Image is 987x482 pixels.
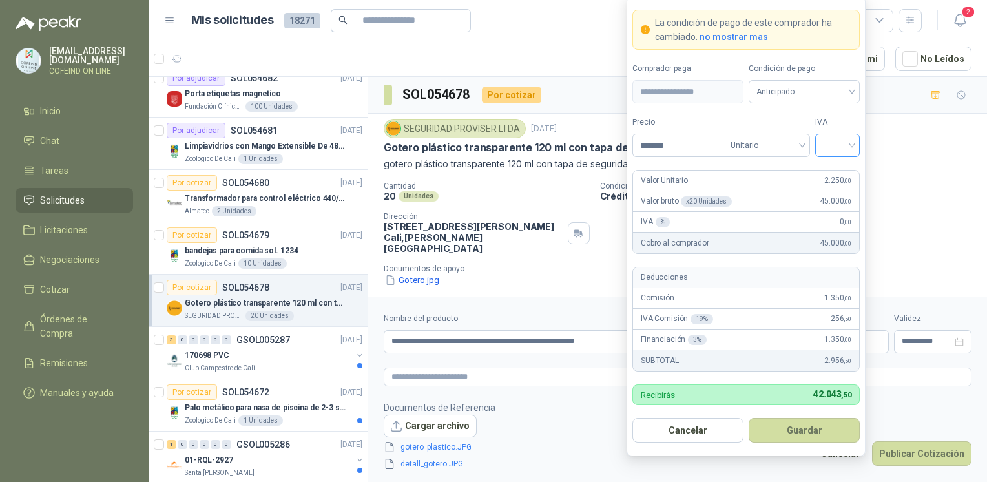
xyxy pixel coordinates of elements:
[236,335,290,344] p: GSOL005287
[961,6,975,18] span: 2
[40,386,114,400] span: Manuales y ayuda
[641,174,688,187] p: Valor Unitario
[231,126,278,135] p: SOL054681
[167,332,365,373] a: 5 0 0 0 0 0 GSOL005287[DATE] Company Logo170698 PVCClub Campestre de Cali
[149,118,368,170] a: Por adjudicarSOL054681[DATE] Company LogoLimpiavidrios con Mango Extensible De 48 a 78 cmZoologic...
[16,307,133,346] a: Órdenes de Compra
[872,441,971,466] button: Publicar Cotización
[841,391,851,399] span: ,50
[222,388,269,397] p: SOL054672
[167,70,225,86] div: Por adjudicar
[844,315,851,322] span: ,50
[178,440,187,449] div: 0
[185,258,236,269] p: Zoologico De Cali
[749,418,860,443] button: Guardar
[284,13,320,28] span: 18271
[691,314,713,324] div: 19 %
[641,237,709,249] p: Cobro al comprador
[688,335,707,345] div: 3 %
[149,379,368,432] a: Por cotizarSOL054672[DATE] Company LogoPalo metálico para nasa de piscina de 2-3 sol.1115Zoologic...
[384,182,590,191] p: Cantidad
[731,136,802,155] span: Unitario
[238,154,283,164] div: 1 Unidades
[167,123,225,138] div: Por adjudicar
[167,300,182,316] img: Company Logo
[189,440,198,449] div: 0
[185,350,229,362] p: 170698 PVC
[384,415,477,438] button: Cargar archivo
[895,47,971,71] button: No Leídos
[49,47,133,65] p: [EMAIL_ADDRESS][DOMAIN_NAME]
[840,216,851,228] span: 0
[16,247,133,272] a: Negociaciones
[641,216,670,228] p: IVA
[632,63,743,75] label: Comprador paga
[844,336,851,343] span: ,00
[178,335,187,344] div: 0
[824,292,851,304] span: 1.350
[185,311,243,321] p: SEGURIDAD PROVISER LTDA
[340,334,362,346] p: [DATE]
[167,405,182,421] img: Company Logo
[185,363,255,373] p: Club Campestre de Cali
[16,277,133,302] a: Cotizar
[16,48,41,73] img: Company Logo
[245,311,294,321] div: 20 Unidades
[185,245,298,257] p: bandejas para comida sol. 1234
[167,196,182,211] img: Company Logo
[189,335,198,344] div: 0
[167,335,176,344] div: 5
[185,140,346,152] p: Limpiavidrios con Mango Extensible De 48 a 78 cm
[16,351,133,375] a: Remisiones
[222,231,269,240] p: SOL054679
[16,218,133,242] a: Licitaciones
[40,134,59,148] span: Chat
[149,65,368,118] a: Por adjudicarSOL054682[DATE] Company LogoPorta etiquetas magneticoFundación Clínica Shaio100 Unid...
[824,355,851,367] span: 2.956
[340,386,362,399] p: [DATE]
[340,72,362,85] p: [DATE]
[399,191,439,202] div: Unidades
[167,248,182,264] img: Company Logo
[655,16,851,44] p: La condición de pago de este comprador ha cambiado.
[222,335,231,344] div: 0
[384,157,971,171] p: gotero plástico transparente 120 ml con tapa de seguridad
[149,275,368,327] a: Por cotizarSOL054678[DATE] Company LogoGotero plástico transparente 120 ml con tapa de seguridadS...
[844,240,851,247] span: ,00
[641,313,713,325] p: IVA Comisión
[222,178,269,187] p: SOL054680
[384,141,681,154] p: Gotero plástico transparente 120 ml con tapa de seguridad
[16,16,81,31] img: Logo peakr
[40,312,121,341] span: Órdenes de Compra
[245,101,298,112] div: 100 Unidades
[340,177,362,189] p: [DATE]
[340,229,362,242] p: [DATE]
[185,206,209,216] p: Almatec
[815,116,860,129] label: IVA
[813,389,851,399] span: 42.043
[700,32,768,42] span: no mostrar mas
[820,237,851,249] span: 45.000
[641,355,679,367] p: SUBTOTAL
[40,193,85,207] span: Solicitudes
[395,441,481,454] a: gotero_plastico.JPG
[16,188,133,213] a: Solicitudes
[384,401,495,415] p: Documentos de Referencia
[894,313,971,325] label: Validez
[16,99,133,123] a: Inicio
[531,123,557,135] p: [DATE]
[185,402,346,414] p: Palo metálico para nasa de piscina de 2-3 sol.1115
[222,283,269,292] p: SOL054678
[632,116,723,129] label: Precio
[211,440,220,449] div: 0
[185,193,346,205] p: Transformador para control eléctrico 440/220/110 - 45O VA.
[756,82,852,101] span: Anticipado
[49,67,133,75] p: COFEIND ON LINE
[185,88,281,100] p: Porta etiquetas magnetico
[200,335,209,344] div: 0
[824,333,851,346] span: 1.350
[212,206,256,216] div: 2 Unidades
[831,313,851,325] span: 256
[149,170,368,222] a: Por cotizarSOL054680[DATE] Company LogoTransformador para control eléctrico 440/220/110 - 45O VA....
[167,457,182,473] img: Company Logo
